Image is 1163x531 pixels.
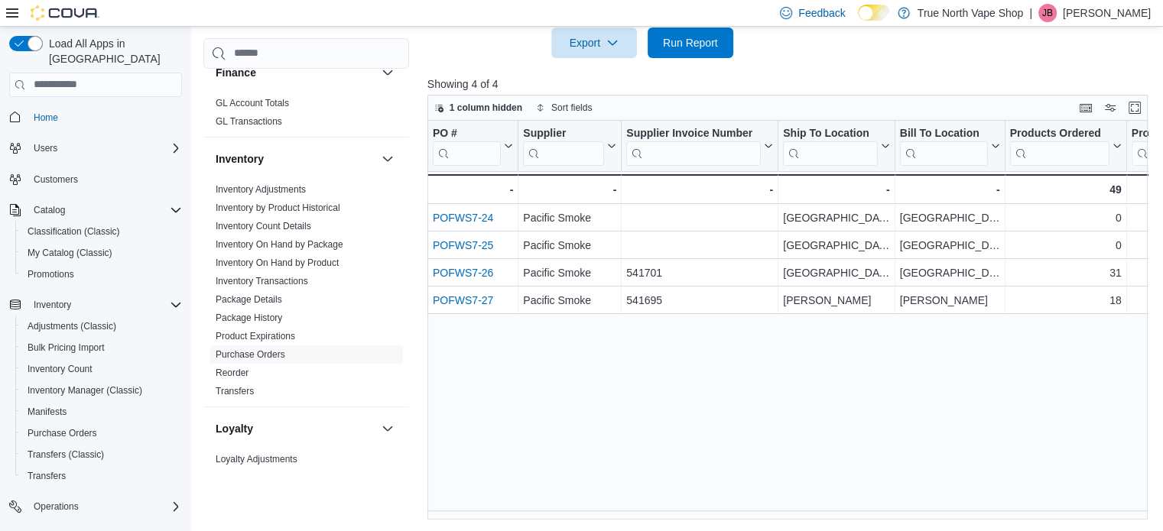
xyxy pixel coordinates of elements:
[450,102,522,114] span: 1 column hidden
[216,221,311,232] a: Inventory Count Details
[21,317,122,335] a: Adjustments (Classic)
[560,28,628,58] span: Export
[203,450,409,493] div: Loyalty
[28,497,85,516] button: Operations
[28,497,182,516] span: Operations
[216,276,308,287] a: Inventory Transactions
[34,173,78,186] span: Customers
[21,467,72,485] a: Transfers
[3,106,188,128] button: Home
[28,384,142,397] span: Inventory Manager (Classic)
[432,180,513,199] div: -
[21,424,182,442] span: Purchase Orders
[21,424,103,442] a: Purchase Orders
[428,99,528,117] button: 1 column hidden
[21,403,73,421] a: Manifests
[15,264,188,285] button: Promotions
[216,202,340,214] span: Inventory by Product Historical
[1042,4,1053,22] span: JB
[858,5,890,21] input: Dark Mode
[15,316,188,337] button: Adjustments (Classic)
[1009,209,1121,227] div: 0
[783,236,890,254] div: [GEOGRAPHIC_DATA]
[216,349,285,360] a: Purchase Orders
[216,386,254,397] a: Transfers
[216,116,282,127] a: GL Transactions
[43,36,182,66] span: Load All Apps in [GEOGRAPHIC_DATA]
[900,209,1000,227] div: [GEOGRAPHIC_DATA]
[1009,126,1121,165] button: Products Ordered
[216,98,289,108] a: GL Account Totals
[21,222,182,241] span: Classification (Classic)
[21,381,182,400] span: Inventory Manager (Classic)
[216,421,375,436] button: Loyalty
[216,238,343,251] span: Inventory On Hand by Package
[523,126,604,141] div: Supplier
[551,102,592,114] span: Sort fields
[15,380,188,401] button: Inventory Manager (Classic)
[28,268,74,280] span: Promotions
[551,28,637,58] button: Export
[15,221,188,242] button: Classification (Classic)
[21,445,182,464] span: Transfers (Classic)
[216,454,297,465] a: Loyalty Adjustments
[523,209,616,227] div: Pacific Smoke
[28,225,120,238] span: Classification (Classic)
[433,126,501,141] div: PO #
[783,126,878,165] div: Ship To Location
[28,296,182,314] span: Inventory
[798,5,845,21] span: Feedback
[15,401,188,423] button: Manifests
[21,265,80,283] a: Promotions
[28,342,105,354] span: Bulk Pricing Import
[216,202,340,213] a: Inventory by Product Historical
[216,257,339,268] a: Inventory On Hand by Product
[3,496,188,517] button: Operations
[523,126,616,165] button: Supplier
[21,360,99,378] a: Inventory Count
[28,247,112,259] span: My Catalog (Classic)
[28,296,77,314] button: Inventory
[28,170,84,189] a: Customers
[783,291,890,309] div: [PERSON_NAME]
[28,139,182,157] span: Users
[523,291,616,309] div: Pacific Smoke
[216,115,282,128] span: GL Transactions
[216,293,282,306] span: Package Details
[1029,4,1032,22] p: |
[21,222,126,241] a: Classification (Classic)
[15,358,188,380] button: Inventory Count
[34,142,57,154] span: Users
[28,139,63,157] button: Users
[899,126,987,165] div: Bill To Location
[626,180,773,199] div: -
[15,444,188,465] button: Transfers (Classic)
[15,423,188,444] button: Purchase Orders
[21,381,148,400] a: Inventory Manager (Classic)
[783,180,890,199] div: -
[1077,99,1095,117] button: Keyboard shortcuts
[626,126,761,165] div: Supplier Invoice Number
[433,239,493,251] a: POFWS7-25
[783,209,890,227] div: [GEOGRAPHIC_DATA]
[15,337,188,358] button: Bulk Pricing Import
[626,291,773,309] div: 541695
[378,419,397,438] button: Loyalty
[523,126,604,165] div: Supplier
[899,180,999,199] div: -
[216,97,289,109] span: GL Account Totals
[216,257,339,269] span: Inventory On Hand by Product
[28,201,182,219] span: Catalog
[28,406,67,418] span: Manifests
[378,150,397,168] button: Inventory
[28,201,71,219] button: Catalog
[216,275,308,287] span: Inventory Transactions
[783,126,890,165] button: Ship To Location
[28,108,182,127] span: Home
[900,264,1000,282] div: [GEOGRAPHIC_DATA]
[626,126,773,165] button: Supplier Invoice Number
[216,183,306,196] span: Inventory Adjustments
[203,94,409,137] div: Finance
[21,265,182,283] span: Promotions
